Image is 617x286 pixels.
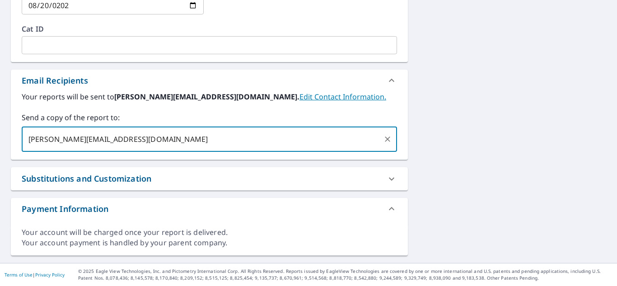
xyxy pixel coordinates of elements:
div: Substitutions and Customization [22,173,151,185]
div: Payment Information [22,203,108,215]
button: Clear [381,133,394,145]
div: Payment Information [11,198,408,220]
p: | [5,272,65,277]
label: Cat ID [22,25,397,33]
div: Email Recipients [22,75,88,87]
p: © 2025 Eagle View Technologies, Inc. and Pictometry International Corp. All Rights Reserved. Repo... [78,268,612,281]
a: Privacy Policy [35,272,65,278]
div: Your account will be charged once your report is delivered. [22,227,397,238]
div: Substitutions and Customization [11,167,408,190]
a: Terms of Use [5,272,33,278]
div: Email Recipients [11,70,408,91]
b: [PERSON_NAME][EMAIL_ADDRESS][DOMAIN_NAME]. [114,92,299,102]
div: Your account payment is handled by your parent company. [22,238,397,248]
label: Send a copy of the report to: [22,112,397,123]
a: EditContactInfo [299,92,386,102]
label: Your reports will be sent to [22,91,397,102]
